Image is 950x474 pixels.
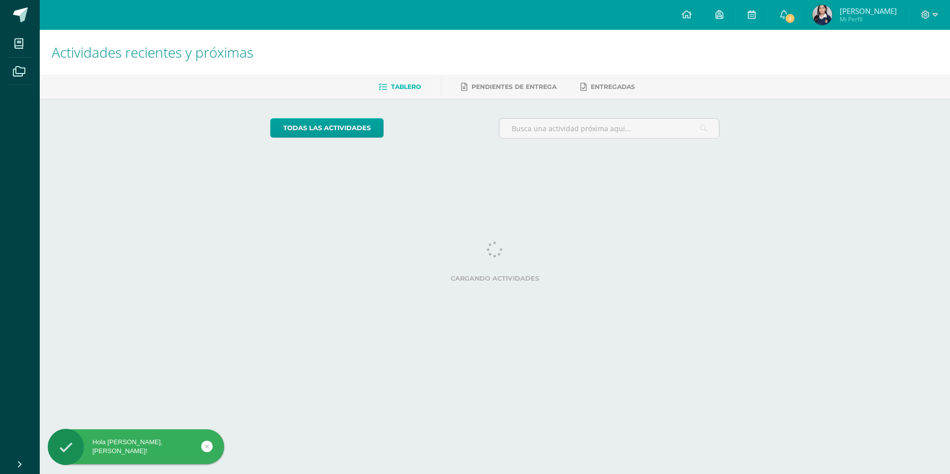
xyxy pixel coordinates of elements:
[784,13,795,24] span: 1
[379,79,421,95] a: Tablero
[591,83,635,90] span: Entregadas
[812,5,832,25] img: 40d0946b911c125c6bb101b5d4f4d982.png
[499,119,719,138] input: Busca una actividad próxima aquí...
[840,15,897,23] span: Mi Perfil
[270,118,384,138] a: todas las Actividades
[840,6,897,16] span: [PERSON_NAME]
[48,438,224,456] div: Hola [PERSON_NAME], [PERSON_NAME]!
[580,79,635,95] a: Entregadas
[270,275,720,282] label: Cargando actividades
[472,83,556,90] span: Pendientes de entrega
[52,43,253,62] span: Actividades recientes y próximas
[461,79,556,95] a: Pendientes de entrega
[391,83,421,90] span: Tablero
